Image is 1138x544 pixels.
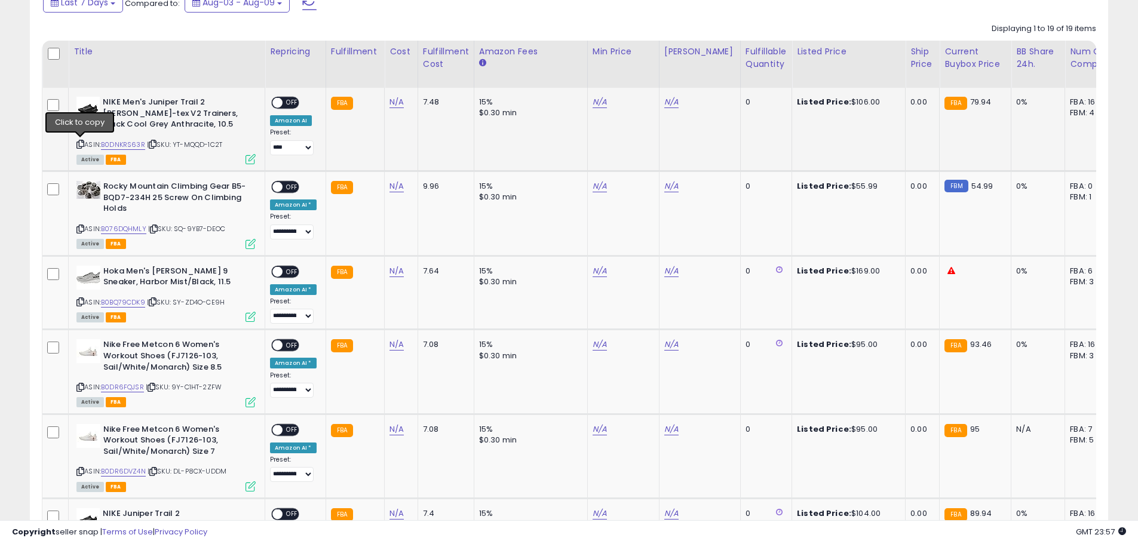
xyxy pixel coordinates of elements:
small: FBA [331,424,353,437]
a: N/A [664,96,679,108]
div: 15% [479,266,578,276]
div: FBA: 7 [1070,424,1109,435]
div: ASIN: [76,424,256,490]
div: 15% [479,181,578,192]
div: BB Share 24h. [1016,45,1060,70]
div: 0.00 [910,266,930,276]
b: Listed Price: [797,96,851,107]
small: Amazon Fees. [479,58,486,69]
div: Cost [389,45,413,58]
div: Preset: [270,128,317,155]
div: 7.4 [423,508,465,519]
div: 0 [746,508,783,519]
small: FBA [331,508,353,521]
div: 0% [1016,97,1056,107]
small: FBA [944,508,967,521]
div: FBA: 16 [1070,339,1109,350]
div: Amazon AI [270,115,312,126]
div: Preset: [270,213,317,239]
div: Num of Comp. [1070,45,1114,70]
div: FBM: 1 [1070,192,1109,202]
div: 0% [1016,266,1056,276]
div: Fulfillable Quantity [746,45,787,70]
div: Preset: [270,456,317,482]
a: N/A [664,265,679,277]
strong: Copyright [12,526,56,537]
div: $0.30 min [479,351,578,361]
div: Fulfillment [331,45,379,58]
div: 0% [1016,181,1056,192]
span: FBA [106,482,126,492]
div: Repricing [270,45,321,58]
div: 0 [746,97,783,107]
small: FBA [944,97,967,110]
a: N/A [593,96,607,108]
div: $0.30 min [479,107,578,118]
div: Preset: [270,297,317,324]
div: FBM: 3 [1070,276,1109,287]
span: 2025-08-17 23:57 GMT [1076,526,1126,537]
b: Listed Price: [797,180,851,192]
span: | SKU: 9Y-C1HT-2ZFW [146,382,222,392]
b: Listed Price: [797,508,851,519]
div: 0 [746,424,783,435]
div: ASIN: [76,97,256,163]
a: N/A [593,508,607,520]
div: seller snap | | [12,527,207,538]
div: Listed Price [797,45,900,58]
div: 9.96 [423,181,465,192]
div: $0.30 min [479,192,578,202]
span: All listings currently available for purchase on Amazon [76,155,104,165]
div: 15% [479,339,578,350]
a: B076DQHMLY [101,224,146,234]
div: 0 [746,181,783,192]
div: 7.64 [423,266,465,276]
div: $95.00 [797,424,896,435]
div: FBA: 16 [1070,508,1109,519]
div: FBA: 0 [1070,181,1109,192]
span: FBA [106,312,126,322]
a: N/A [593,423,607,435]
span: OFF [283,425,302,435]
div: ASIN: [76,181,256,247]
span: All listings currently available for purchase on Amazon [76,239,104,249]
div: $55.99 [797,181,896,192]
a: N/A [664,180,679,192]
span: OFF [283,340,302,351]
small: FBA [944,424,967,437]
a: N/A [593,339,607,351]
a: N/A [593,180,607,192]
span: 79.94 [970,96,992,107]
div: 0.00 [910,508,930,519]
div: Displaying 1 to 19 of 19 items [992,23,1096,35]
div: ASIN: [76,266,256,321]
div: FBM: 5 [1070,435,1109,445]
div: Amazon AI * [270,442,317,453]
span: All listings currently available for purchase on Amazon [76,312,104,322]
div: $0.30 min [479,435,578,445]
div: N/A [1016,424,1056,435]
span: | SKU: YT-MQQD-1C2T [147,140,222,149]
div: Amazon AI * [270,284,317,295]
small: FBA [331,97,353,110]
div: $95.00 [797,339,896,350]
div: 0.00 [910,181,930,192]
a: N/A [389,180,404,192]
div: 0% [1016,339,1056,350]
span: | SKU: DL-P8CX-UDDM [148,466,226,476]
div: FBM: 3 [1070,351,1109,361]
a: N/A [389,96,404,108]
div: $106.00 [797,97,896,107]
div: FBM: 4 [1070,107,1109,118]
div: Amazon Fees [479,45,582,58]
img: 31-1WUPOs1L._SL40_.jpg [76,508,100,532]
div: $104.00 [797,508,896,519]
b: Hoka Men's [PERSON_NAME] 9 Sneaker, Harbor Mist/Black, 11.5 [103,266,249,291]
b: Nike Free Metcon 6 Women's Workout Shoes (FJ7126-103, Sail/White/Monarch) Size 7 [103,424,249,460]
small: FBA [331,266,353,279]
div: Fulfillment Cost [423,45,469,70]
span: OFF [283,266,302,276]
div: Current Buybox Price [944,45,1006,70]
a: N/A [389,508,404,520]
div: 0 [746,339,783,350]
